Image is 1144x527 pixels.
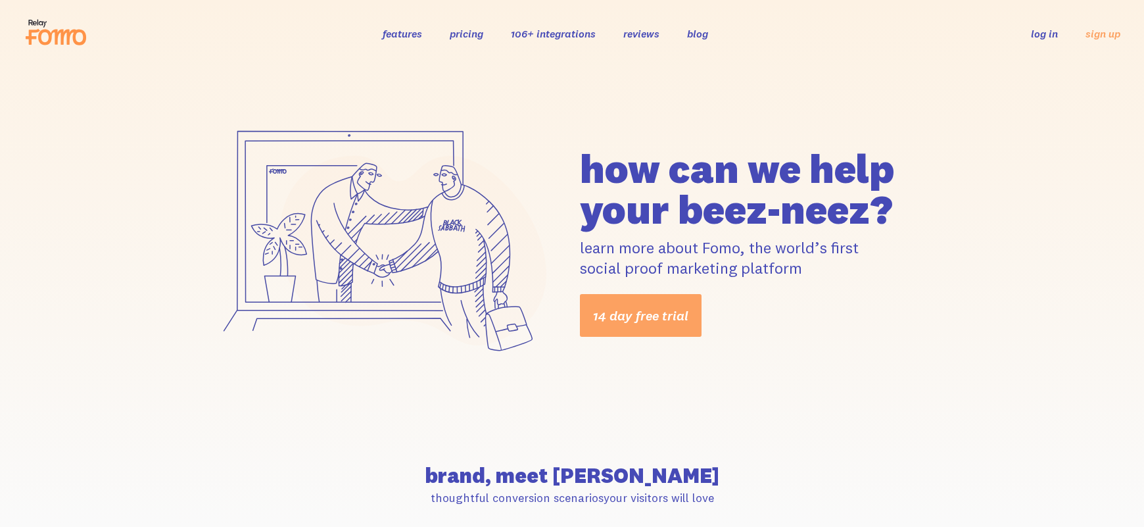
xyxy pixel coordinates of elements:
h1: how can we help your beez-neez? [580,148,939,230]
p: thoughtful conversion scenarios your visitors will love [205,490,939,505]
a: pricing [450,27,483,40]
p: learn more about Fomo, the world’s first social proof marketing platform [580,238,939,278]
a: blog [687,27,708,40]
a: features [383,27,422,40]
h2: brand, meet [PERSON_NAME] [205,465,939,486]
a: 106+ integrations [511,27,596,40]
a: reviews [623,27,659,40]
a: sign up [1085,27,1120,41]
a: log in [1031,27,1058,40]
a: 14 day free trial [580,294,702,337]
